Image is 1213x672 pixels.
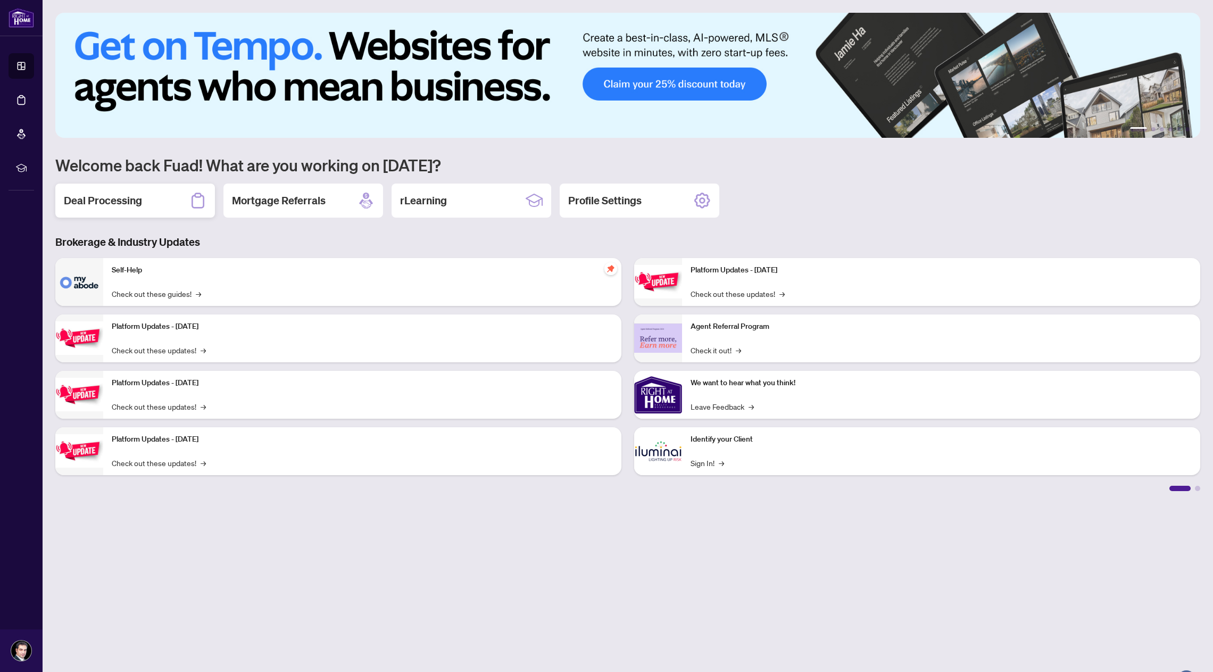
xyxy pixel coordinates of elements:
img: Profile Icon [11,641,31,661]
span: → [201,344,206,356]
img: Identify your Client [634,427,682,475]
a: Leave Feedback→ [691,401,754,412]
img: Self-Help [55,258,103,306]
p: Self-Help [112,264,613,276]
a: Sign In!→ [691,457,724,469]
a: Check out these updates!→ [691,288,785,300]
h2: Deal Processing [64,193,142,208]
span: → [779,288,785,300]
span: → [201,401,206,412]
button: 1 [1130,127,1147,131]
h1: Welcome back Fuad! What are you working on [DATE]? [55,155,1200,175]
img: Platform Updates - September 16, 2025 [55,321,103,355]
p: Platform Updates - [DATE] [112,321,613,333]
a: Check it out!→ [691,344,741,356]
a: Check out these updates!→ [112,457,206,469]
img: Agent Referral Program [634,323,682,353]
p: Platform Updates - [DATE] [112,377,613,389]
a: Check out these updates!→ [112,401,206,412]
a: Check out these updates!→ [112,344,206,356]
button: 4 [1168,127,1173,131]
span: → [749,401,754,412]
h2: Profile Settings [568,193,642,208]
button: 2 [1151,127,1156,131]
span: → [201,457,206,469]
img: Platform Updates - July 21, 2025 [55,378,103,411]
img: Slide 0 [55,13,1200,138]
p: Platform Updates - [DATE] [691,264,1192,276]
span: → [196,288,201,300]
a: Check out these guides!→ [112,288,201,300]
button: 6 [1185,127,1190,131]
p: Agent Referral Program [691,321,1192,333]
button: 5 [1177,127,1181,131]
img: logo [9,8,34,28]
h2: rLearning [400,193,447,208]
p: Identify your Client [691,434,1192,445]
p: We want to hear what you think! [691,377,1192,389]
h2: Mortgage Referrals [232,193,326,208]
span: → [736,344,741,356]
img: Platform Updates - July 8, 2025 [55,434,103,468]
h3: Brokerage & Industry Updates [55,235,1200,250]
button: 3 [1160,127,1164,131]
p: Platform Updates - [DATE] [112,434,613,445]
span: pushpin [604,262,617,275]
span: → [719,457,724,469]
img: Platform Updates - June 23, 2025 [634,265,682,298]
button: Open asap [1170,635,1202,667]
img: We want to hear what you think! [634,371,682,419]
